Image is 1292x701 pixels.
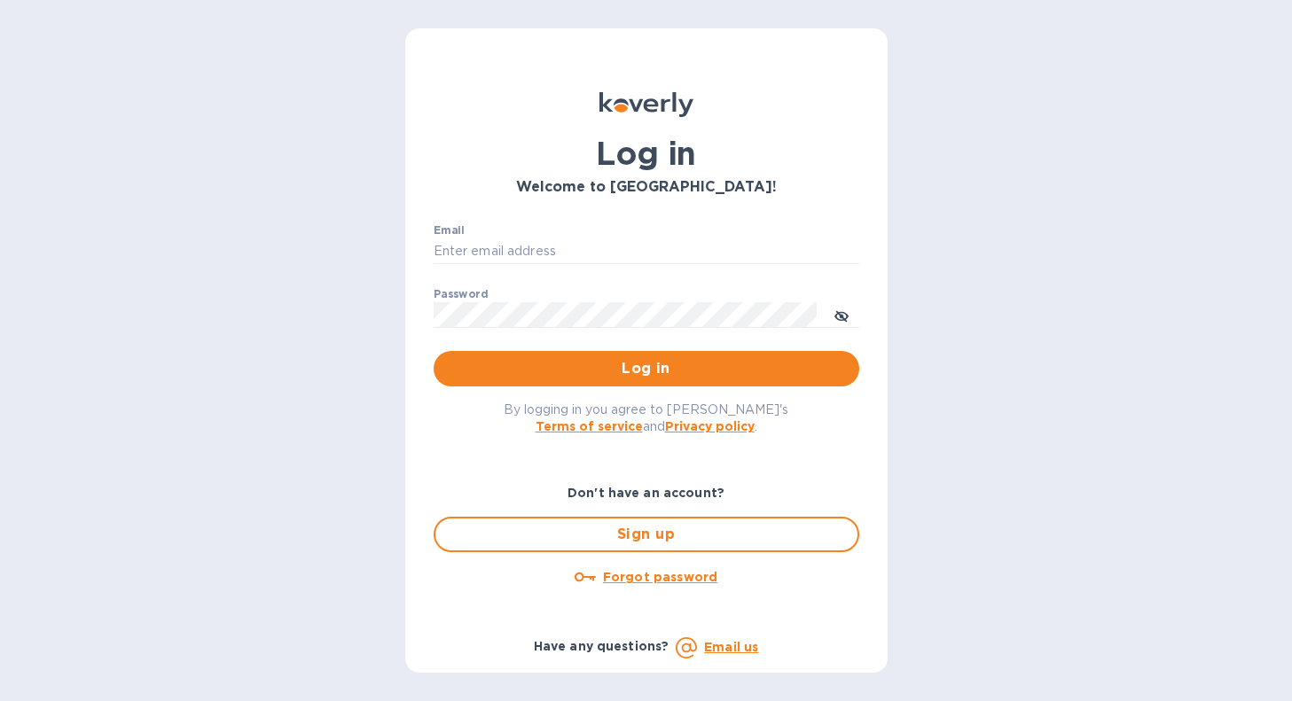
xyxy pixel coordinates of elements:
[450,524,843,545] span: Sign up
[599,92,693,117] img: Koverly
[434,238,859,265] input: Enter email address
[603,570,717,584] u: Forgot password
[824,297,859,332] button: toggle password visibility
[536,419,643,433] a: Terms of service
[568,486,724,500] b: Don't have an account?
[534,639,669,653] b: Have any questions?
[448,358,845,379] span: Log in
[434,179,859,196] h3: Welcome to [GEOGRAPHIC_DATA]!
[434,351,859,386] button: Log in
[665,419,755,433] a: Privacy policy
[434,517,859,552] button: Sign up
[504,402,788,433] span: By logging in you agree to [PERSON_NAME]'s and .
[434,225,465,236] label: Email
[434,289,488,300] label: Password
[434,135,859,172] h1: Log in
[704,640,758,654] a: Email us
